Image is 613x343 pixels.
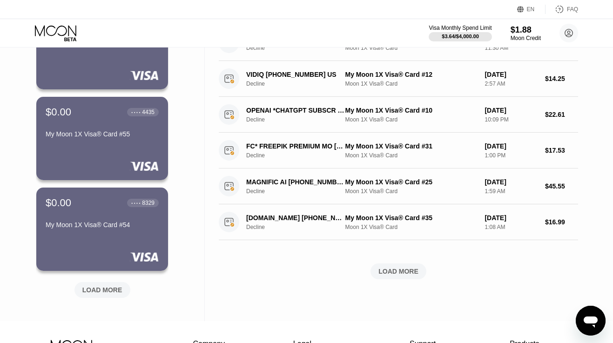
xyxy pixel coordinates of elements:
[345,107,478,114] div: My Moon 1X Visa® Card #10
[345,152,478,159] div: Moon 1X Visa® Card
[345,224,478,230] div: Moon 1X Visa® Card
[485,81,538,87] div: 2:57 AM
[511,35,541,41] div: Moon Credit
[545,182,578,190] div: $45.55
[246,116,353,123] div: Decline
[485,178,538,186] div: [DATE]
[36,6,168,89] div: $1.16● ● ● ●3822My Moon 1X Visa® Card #56
[246,107,346,114] div: OPENAI *CHATGPT SUBSCR [PHONE_NUMBER] US
[517,5,546,14] div: EN
[246,45,353,51] div: Decline
[46,106,71,118] div: $0.00
[546,5,578,14] div: FAQ
[46,221,159,229] div: My Moon 1X Visa® Card #54
[246,178,346,186] div: MAGNIFIC AI [PHONE_NUMBER] ES
[429,25,492,41] div: Visa Monthly Spend Limit$3.64/$4,000.00
[485,71,538,78] div: [DATE]
[246,188,353,195] div: Decline
[345,81,478,87] div: Moon 1X Visa® Card
[345,116,478,123] div: Moon 1X Visa® Card
[485,188,538,195] div: 1:59 AM
[131,111,141,114] div: ● ● ● ●
[485,152,538,159] div: 1:00 PM
[576,306,606,336] iframe: Кнопка запуска окна обмена сообщениями
[485,214,538,222] div: [DATE]
[36,188,168,271] div: $0.00● ● ● ●8329My Moon 1X Visa® Card #54
[246,152,353,159] div: Decline
[511,25,541,41] div: $1.88Moon Credit
[345,178,478,186] div: My Moon 1X Visa® Card #25
[442,34,479,39] div: $3.64 / $4,000.00
[485,142,538,150] div: [DATE]
[345,188,478,195] div: Moon 1X Visa® Card
[131,202,141,204] div: ● ● ● ●
[36,97,168,180] div: $0.00● ● ● ●4435My Moon 1X Visa® Card #55
[567,6,578,13] div: FAQ
[485,224,538,230] div: 1:08 AM
[219,263,578,279] div: LOAD MORE
[545,147,578,154] div: $17.53
[142,200,155,206] div: 8329
[485,107,538,114] div: [DATE]
[219,61,578,97] div: VIDIQ [PHONE_NUMBER] USDeclineMy Moon 1X Visa® Card #12Moon 1X Visa® Card[DATE]2:57 AM$14.25
[345,45,478,51] div: Moon 1X Visa® Card
[545,111,578,118] div: $22.61
[527,6,535,13] div: EN
[246,224,353,230] div: Decline
[142,109,155,115] div: 4435
[345,142,478,150] div: My Moon 1X Visa® Card #31
[511,25,541,35] div: $1.88
[219,133,578,168] div: FC* FREEPIK PREMIUM MO [PHONE_NUMBER] ESDeclineMy Moon 1X Visa® Card #31Moon 1X Visa® Card[DATE]1...
[545,218,578,226] div: $16.99
[246,214,346,222] div: [DOMAIN_NAME] [PHONE_NUMBER] [GEOGRAPHIC_DATA][PERSON_NAME] [GEOGRAPHIC_DATA]
[345,71,478,78] div: My Moon 1X Visa® Card #12
[67,278,137,298] div: LOAD MORE
[46,197,71,209] div: $0.00
[246,71,346,78] div: VIDIQ [PHONE_NUMBER] US
[219,204,578,240] div: [DOMAIN_NAME] [PHONE_NUMBER] [GEOGRAPHIC_DATA][PERSON_NAME] [GEOGRAPHIC_DATA]DeclineMy Moon 1X Vi...
[378,267,418,276] div: LOAD MORE
[246,142,346,150] div: FC* FREEPIK PREMIUM MO [PHONE_NUMBER] ES
[46,130,159,138] div: My Moon 1X Visa® Card #55
[246,81,353,87] div: Decline
[545,75,578,82] div: $14.25
[485,116,538,123] div: 10:09 PM
[219,97,578,133] div: OPENAI *CHATGPT SUBSCR [PHONE_NUMBER] USDeclineMy Moon 1X Visa® Card #10Moon 1X Visa® Card[DATE]1...
[219,168,578,204] div: MAGNIFIC AI [PHONE_NUMBER] ESDeclineMy Moon 1X Visa® Card #25Moon 1X Visa® Card[DATE]1:59 AM$45.55
[345,214,478,222] div: My Moon 1X Visa® Card #35
[485,45,538,51] div: 11:30 AM
[82,286,122,294] div: LOAD MORE
[429,25,492,31] div: Visa Monthly Spend Limit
